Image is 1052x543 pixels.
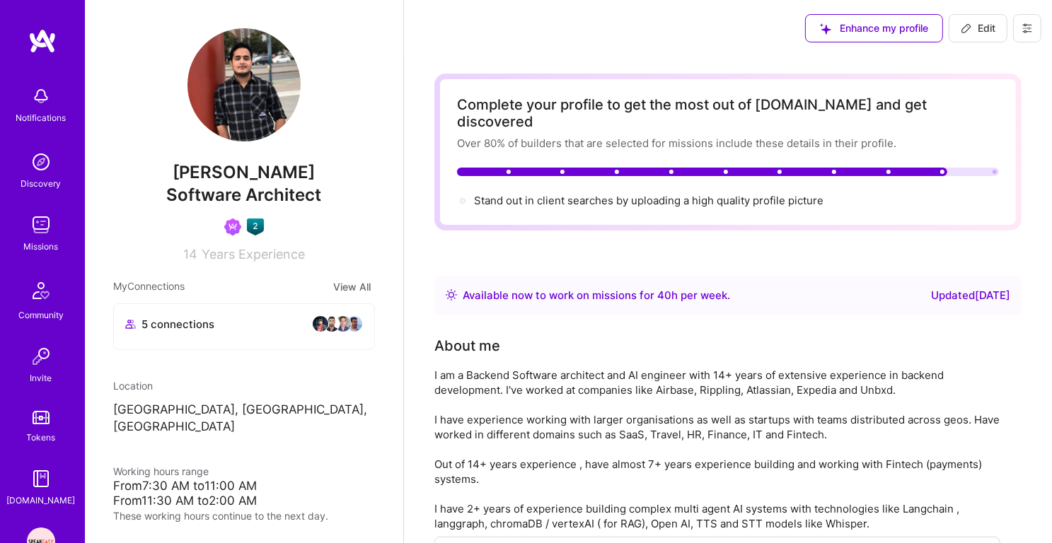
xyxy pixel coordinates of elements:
[312,315,329,332] img: avatar
[463,287,730,304] div: Available now to work on missions for h per week .
[224,218,241,235] img: Been on Mission
[125,319,136,329] i: icon Collaborator
[187,28,301,141] img: User Avatar
[335,315,352,332] img: avatar
[27,148,55,176] img: discovery
[113,508,375,523] div: These working hours continue to the next day.
[113,378,375,393] div: Location
[113,465,209,477] span: Working hours range
[113,494,375,508] div: From 11:30 AM to 2:00 AM
[657,288,671,302] span: 40
[805,14,943,42] button: Enhance my profile
[457,96,999,130] div: Complete your profile to get the most out of [DOMAIN_NAME] and get discovered
[27,430,56,445] div: Tokens
[474,193,823,208] div: Stand out in client searches by uploading a high quality profile picture
[141,317,214,332] span: 5 connections
[949,14,1007,42] button: Edit
[113,162,375,183] span: [PERSON_NAME]
[183,247,197,262] span: 14
[931,287,1010,304] div: Updated [DATE]
[30,370,52,385] div: Invite
[346,315,363,332] img: avatar
[457,136,999,151] div: Over 80% of builders that are selected for missions include these details in their profile.
[24,239,59,254] div: Missions
[323,315,340,332] img: avatar
[434,368,1000,531] div: I am a Backend Software architect and AI engineer with 14+ years of extensive experience in backe...
[24,274,58,308] img: Community
[434,335,500,356] div: About me
[113,303,375,350] button: 5 connectionsavataravataravataravatar
[27,342,55,370] img: Invite
[21,176,62,191] div: Discovery
[167,185,322,205] span: Software Architect
[33,411,50,424] img: tokens
[27,82,55,110] img: bell
[113,402,375,436] p: [GEOGRAPHIC_DATA], [GEOGRAPHIC_DATA], [GEOGRAPHIC_DATA]
[27,211,55,239] img: teamwork
[18,308,64,322] div: Community
[329,279,375,295] button: View All
[961,21,995,35] span: Edit
[820,23,831,35] i: icon SuggestedTeams
[7,493,76,508] div: [DOMAIN_NAME]
[28,28,57,54] img: logo
[27,465,55,493] img: guide book
[113,479,375,494] div: From 7:30 AM to 11:00 AM
[820,21,928,35] span: Enhance my profile
[113,279,185,295] span: My Connections
[16,110,67,125] div: Notifications
[446,289,457,300] img: Availability
[202,247,305,262] span: Years Experience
